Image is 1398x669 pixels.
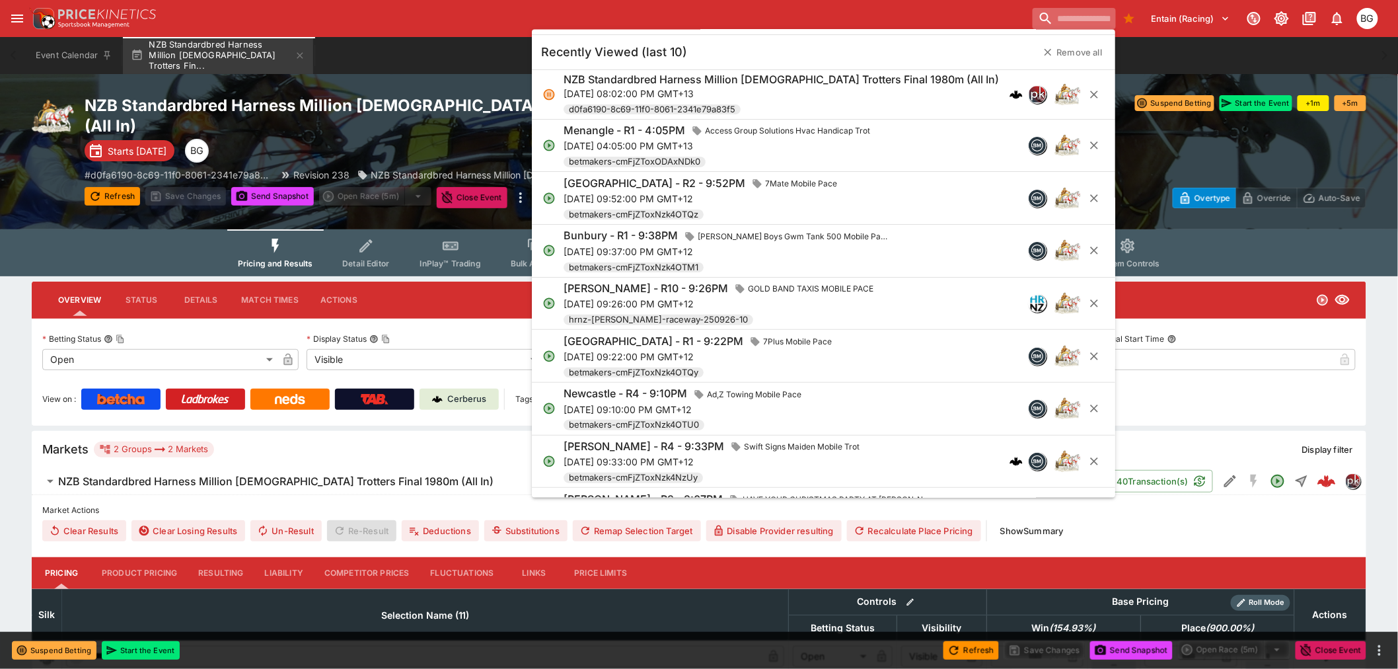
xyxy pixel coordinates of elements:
[564,245,893,258] p: [DATE] 09:37:00 PM GMT+12
[1054,133,1081,159] img: harness_racing.png
[188,557,254,589] button: Resulting
[564,124,685,138] h6: Menangle - R1 - 4:05PM
[1372,643,1387,658] button: more
[1257,191,1291,205] p: Override
[542,88,556,101] svg: Suspended
[542,350,556,363] svg: Open
[1317,472,1336,491] img: logo-cerberus--red.svg
[48,284,112,316] button: Overview
[564,282,728,296] h6: [PERSON_NAME] - R10 - 9:26PM
[1028,137,1047,155] div: betmakers
[758,335,837,348] span: 7Plus Mobile Pace
[564,297,879,311] p: [DATE] 09:26:00 PM GMT+12
[32,589,62,640] th: Silk
[58,9,156,19] img: PriceKinetics
[231,187,314,206] button: Send Snapshot
[1135,95,1214,111] button: Suspend Betting
[1028,242,1047,260] div: betmakers
[542,455,556,468] svg: Open
[1054,81,1081,108] img: harness_racing.png
[692,230,893,243] span: [PERSON_NAME] Boys Gwm Tank 500 Mobile Pace
[504,557,564,589] button: Links
[564,334,743,348] h6: [GEOGRAPHIC_DATA] - R1 - 9:22PM
[1335,292,1350,308] svg: Visible
[1090,641,1173,660] button: Send Snapshot
[908,620,976,636] span: Visibility
[760,178,842,191] span: 7Mate Mobile Pace
[1054,343,1081,370] img: harness_racing.png
[307,333,367,344] p: Display Status
[293,168,349,182] p: Revision 238
[319,187,431,206] div: split button
[706,520,842,541] button: Disable Provider resulting
[1296,641,1366,660] button: Close Event
[1028,294,1047,313] div: hrnz
[564,177,745,190] h6: [GEOGRAPHIC_DATA] - R2 - 9:52PM
[1054,290,1081,317] img: harness_racing.png
[564,314,753,327] span: hrnz-[PERSON_NAME]-raceway-250926-10
[432,394,443,405] img: Cerberus
[542,139,556,153] svg: Open
[42,442,89,457] h5: Markets
[700,125,875,138] span: Access Group Solutions Hvac Handicap Trot
[1298,95,1329,111] button: +1m
[1054,448,1081,475] img: harness_racing.png
[28,37,120,74] button: Event Calendar
[564,350,837,364] p: [DATE] 09:22:00 PM GMT+12
[1346,474,1360,489] img: pricekinetics
[275,394,305,405] img: Neds
[743,283,879,296] span: GOLD BAND TAXIS MOBILE PACE
[327,520,396,541] span: Re-Result
[1028,400,1047,418] div: betmakers
[112,284,171,316] button: Status
[564,208,704,221] span: betmakers-cmFjZToxNzk4OTQz
[181,394,229,405] img: Ladbrokes
[1029,295,1046,312] img: hrnz.png
[796,620,889,636] span: Betting Status
[564,156,706,169] span: betmakers-cmFjZToxODAxNDk0
[1297,188,1366,208] button: Auto-Save
[1270,473,1286,489] svg: Open
[314,557,420,589] button: Competitor Prices
[702,388,807,401] span: Ad,Z Towing Mobile Pace
[369,334,379,344] button: Display StatusCopy To Clipboard
[437,187,507,208] button: Close Event
[42,500,1356,520] label: Market Actions
[1036,42,1111,63] button: Remove all
[32,95,74,138] img: harness_racing.png
[1345,473,1361,489] div: pricekinetics
[85,95,725,136] h2: Copy To Clipboard
[1029,348,1046,365] img: betmakers.png
[1325,7,1349,30] button: Notifications
[99,442,209,457] div: 2 Groups 2 Markets
[484,520,568,541] button: Substitutions
[1050,620,1096,636] em: ( 154.93 %)
[42,333,101,344] p: Betting Status
[402,520,479,541] button: Deductions
[542,245,556,258] svg: Open
[847,520,981,541] button: Recalculate Place Pricing
[42,520,126,541] button: Clear Results
[542,192,556,205] svg: Open
[1242,469,1266,493] button: SGM Disabled
[542,297,556,310] svg: Open
[1294,439,1361,460] button: Display filter
[58,22,129,28] img: Sportsbook Management
[131,520,245,541] button: Clear Losing Results
[12,641,96,660] button: Suspend Betting
[1235,188,1297,208] button: Override
[1028,85,1047,104] div: pricekinetics
[541,45,687,60] h5: Recently Viewed (last 10)
[231,284,309,316] button: Match Times
[91,557,188,589] button: Product Pricing
[123,37,313,74] button: NZB Standardbred Harness Million [DEMOGRAPHIC_DATA] Trotters Fin...
[1107,594,1175,610] div: Base Pricing
[371,168,725,182] p: NZB Standardbred Harness Million [DEMOGRAPHIC_DATA] Trotters Final 1980m...
[564,387,687,401] h6: Newcastle - R4 - 9:10PM
[564,440,724,453] h6: [PERSON_NAME] - R4 - 9:33PM
[1167,620,1269,636] span: Place(900.00%)
[1029,138,1046,155] img: betmakers.png
[1231,595,1290,611] div: Show/hide Price Roll mode configuration.
[448,393,487,406] p: Cerberus
[250,520,321,541] button: Un-Result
